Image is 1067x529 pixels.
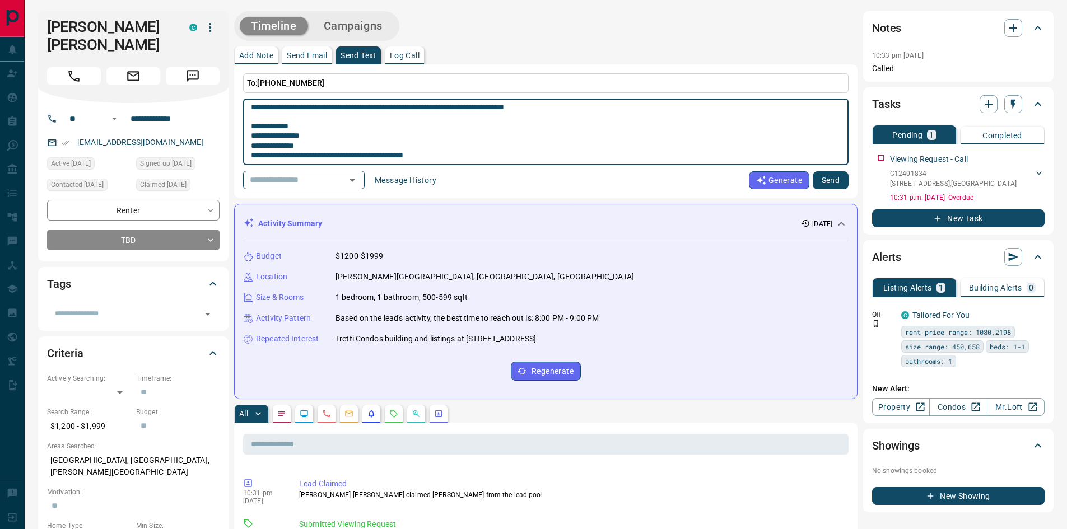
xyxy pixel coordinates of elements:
[990,341,1025,352] span: beds: 1-1
[136,407,220,417] p: Budget:
[883,284,932,292] p: Listing Alerts
[872,432,1045,459] div: Showings
[890,179,1017,189] p: [STREET_ADDRESS] , [GEOGRAPHIC_DATA]
[872,310,894,320] p: Off
[256,292,304,303] p: Size & Rooms
[982,132,1022,139] p: Completed
[47,344,83,362] h2: Criteria
[313,17,394,35] button: Campaigns
[106,67,160,85] span: Email
[1029,284,1033,292] p: 0
[344,172,360,188] button: Open
[969,284,1022,292] p: Building Alerts
[336,312,599,324] p: Based on the lead's activity, the best time to reach out is: 8:00 PM - 9:00 PM
[892,131,922,139] p: Pending
[136,373,220,383] p: Timeframe:
[239,410,248,418] p: All
[749,171,809,189] button: Generate
[872,383,1045,395] p: New Alert:
[872,244,1045,270] div: Alerts
[299,490,844,500] p: [PERSON_NAME] [PERSON_NAME] claimed [PERSON_NAME] from the lead pool
[872,19,901,37] h2: Notes
[62,139,69,147] svg: Email Verified
[434,409,443,418] svg: Agent Actions
[929,131,934,139] p: 1
[872,15,1045,41] div: Notes
[344,409,353,418] svg: Emails
[51,158,91,169] span: Active [DATE]
[136,179,220,194] div: Sat Oct 11 2025
[905,326,1011,338] span: rent price range: 1080,2198
[872,209,1045,227] button: New Task
[390,52,420,59] p: Log Call
[47,451,220,481] p: [GEOGRAPHIC_DATA], [GEOGRAPHIC_DATA], [PERSON_NAME][GEOGRAPHIC_DATA]
[256,312,311,324] p: Activity Pattern
[77,138,204,147] a: [EMAIL_ADDRESS][DOMAIN_NAME]
[872,466,1045,476] p: No showings booked
[412,409,421,418] svg: Opportunities
[166,67,220,85] span: Message
[872,95,901,113] h2: Tasks
[256,333,319,345] p: Repeated Interest
[240,17,308,35] button: Timeline
[322,409,331,418] svg: Calls
[47,67,101,85] span: Call
[239,52,273,59] p: Add Note
[47,18,173,54] h1: [PERSON_NAME] [PERSON_NAME]
[136,157,220,173] div: Sat Oct 11 2025
[367,409,376,418] svg: Listing Alerts
[872,398,930,416] a: Property
[336,292,468,303] p: 1 bedroom, 1 bathroom, 500-599 sqft
[258,218,322,230] p: Activity Summary
[47,179,131,194] div: Sat Oct 11 2025
[872,91,1045,118] div: Tasks
[47,270,220,297] div: Tags
[256,271,287,283] p: Location
[336,250,383,262] p: $1200-$1999
[189,24,197,31] div: condos.ca
[257,78,324,87] span: [PHONE_NUMBER]
[890,166,1045,191] div: C12401834[STREET_ADDRESS],[GEOGRAPHIC_DATA]
[243,73,849,93] p: To:
[872,52,924,59] p: 10:33 pm [DATE]
[905,341,980,352] span: size range: 450,658
[511,362,581,381] button: Regenerate
[47,200,220,221] div: Renter
[389,409,398,418] svg: Requests
[872,320,880,327] svg: Push Notification Only
[47,157,131,173] div: Sat Oct 11 2025
[890,168,1017,179] p: C12401834
[929,398,987,416] a: Condos
[243,497,282,505] p: [DATE]
[813,171,849,189] button: Send
[299,478,844,490] p: Lead Claimed
[47,275,71,293] h2: Tags
[47,373,131,383] p: Actively Searching:
[108,112,121,125] button: Open
[287,52,327,59] p: Send Email
[890,153,968,165] p: Viewing Request - Call
[872,248,901,266] h2: Alerts
[140,179,187,190] span: Claimed [DATE]
[244,213,848,234] div: Activity Summary[DATE]
[200,306,216,322] button: Open
[243,489,282,497] p: 10:31 pm
[368,171,443,189] button: Message History
[872,487,1045,505] button: New Showing
[300,409,309,418] svg: Lead Browsing Activity
[47,340,220,367] div: Criteria
[47,417,131,436] p: $1,200 - $1,999
[47,441,220,451] p: Areas Searched:
[901,311,909,319] div: condos.ca
[872,63,1045,74] p: Called
[939,284,943,292] p: 1
[890,193,1045,203] p: 10:31 p.m. [DATE] - Overdue
[336,333,536,345] p: Tretti Condos building and listings at [STREET_ADDRESS]
[987,398,1045,416] a: Mr.Loft
[51,179,104,190] span: Contacted [DATE]
[256,250,282,262] p: Budget
[47,230,220,250] div: TBD
[872,437,920,455] h2: Showings
[140,158,192,169] span: Signed up [DATE]
[912,311,970,320] a: Tailored For You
